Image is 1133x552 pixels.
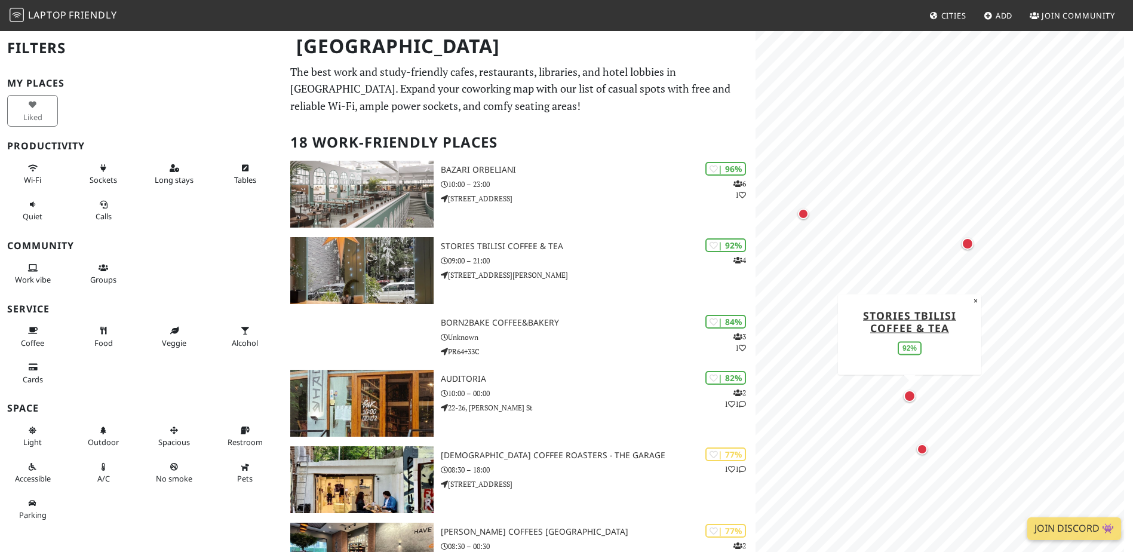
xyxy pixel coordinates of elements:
div: Map marker [959,235,976,252]
a: Add [979,5,1018,26]
span: Pet friendly [237,473,253,484]
span: Credit cards [23,374,43,385]
img: Auditoria [290,370,433,437]
button: Veggie [149,321,199,352]
button: Outdoor [78,421,129,452]
img: LaptopFriendly [10,8,24,22]
a: Join Community [1025,5,1120,26]
button: Long stays [149,158,199,190]
span: Quiet [23,211,42,222]
button: Close popup [970,294,981,307]
button: Groups [78,258,129,290]
div: | 77% [705,447,746,461]
span: Alcohol [232,338,258,348]
a: Join Discord 👾 [1027,517,1121,540]
button: Parking [7,493,58,525]
a: Auditoria | 82% 211 Auditoria 10:00 – 00:00 22-26, [PERSON_NAME] St [283,370,755,437]
button: Work vibe [7,258,58,290]
h2: 18 Work-Friendly Places [290,124,748,161]
a: Shavi Coffee Roasters - The Garage | 77% 11 [DEMOGRAPHIC_DATA] Coffee Roasters - The Garage 08:30... [283,446,755,513]
img: Bazari Orbeliani [290,161,433,228]
button: Coffee [7,321,58,352]
button: Calls [78,195,129,226]
p: The best work and study-friendly cafes, restaurants, libraries, and hotel lobbies in [GEOGRAPHIC_... [290,63,748,115]
p: 2 1 1 [724,387,746,410]
span: Join Community [1042,10,1115,21]
span: Veggie [162,338,186,348]
h3: Community [7,240,276,252]
p: 1 1 [724,464,746,475]
span: Cities [941,10,966,21]
div: 92% [898,341,922,355]
h3: [DEMOGRAPHIC_DATA] Coffee Roasters - The Garage [441,450,756,461]
a: Stories Tbilisi Coffee & Tea [863,308,956,335]
button: Restroom [220,421,271,452]
a: Bazari Orbeliani | 96% 61 Bazari Orbeliani 10:00 – 23:00 [STREET_ADDRESS] [283,161,755,228]
div: | 77% [705,524,746,538]
span: Laptop [28,8,67,22]
button: Light [7,421,58,452]
span: Spacious [158,437,190,447]
div: Map marker [914,441,930,457]
span: Food [94,338,113,348]
button: Quiet [7,195,58,226]
span: Long stays [155,174,194,185]
button: A/C [78,457,129,489]
button: No smoke [149,457,199,489]
button: Pets [220,457,271,489]
span: Air conditioned [97,473,110,484]
span: Video/audio calls [96,211,112,222]
h3: Born2Bake Coffee&Bakery [441,318,756,328]
h3: Space [7,403,276,414]
h3: [PERSON_NAME] Coffees [GEOGRAPHIC_DATA] [441,527,756,537]
div: | 96% [705,162,746,176]
a: Stories Tbilisi Coffee & Tea | 92% 4 Stories Tbilisi Coffee & Tea 09:00 – 21:00 [STREET_ADDRESS][... [283,237,755,304]
h3: Bazari Orbeliani [441,165,756,175]
p: [STREET_ADDRESS] [441,479,756,490]
p: [STREET_ADDRESS][PERSON_NAME] [441,269,756,281]
button: Cards [7,357,58,389]
p: 10:00 – 23:00 [441,179,756,190]
p: 4 [733,254,746,266]
div: | 82% [705,371,746,385]
p: 08:30 – 00:30 [441,541,756,552]
button: Alcohol [220,321,271,352]
button: Sockets [78,158,129,190]
span: Restroom [228,437,263,447]
img: Stories Tbilisi Coffee & Tea [290,237,433,304]
p: 10:00 – 00:00 [441,388,756,399]
p: [STREET_ADDRESS] [441,193,756,204]
span: Accessible [15,473,51,484]
div: Map marker [901,388,918,404]
button: Wi-Fi [7,158,58,190]
button: Food [78,321,129,352]
div: | 84% [705,315,746,329]
p: 08:30 – 18:00 [441,464,756,476]
span: Group tables [90,274,116,285]
h3: Stories Tbilisi Coffee & Tea [441,241,756,252]
button: Tables [220,158,271,190]
a: | 84% 31 Born2Bake Coffee&Bakery Unknown PR64+33C [283,314,755,360]
span: Parking [19,510,47,520]
span: Natural light [23,437,42,447]
h2: Filters [7,30,276,66]
a: Cities [925,5,971,26]
p: 6 1 [733,178,746,201]
span: Power sockets [90,174,117,185]
span: People working [15,274,51,285]
span: Smoke free [156,473,192,484]
p: 09:00 – 21:00 [441,255,756,266]
p: 3 1 [733,331,746,354]
p: 22-26, [PERSON_NAME] St [441,402,756,413]
button: Spacious [149,421,199,452]
button: Accessible [7,457,58,489]
a: LaptopFriendly LaptopFriendly [10,5,117,26]
h3: My Places [7,78,276,89]
span: Friendly [69,8,116,22]
span: Outdoor area [88,437,119,447]
p: PR64+33C [441,346,756,357]
h3: Service [7,303,276,315]
span: Add [996,10,1013,21]
h3: Productivity [7,140,276,152]
div: | 92% [705,238,746,252]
